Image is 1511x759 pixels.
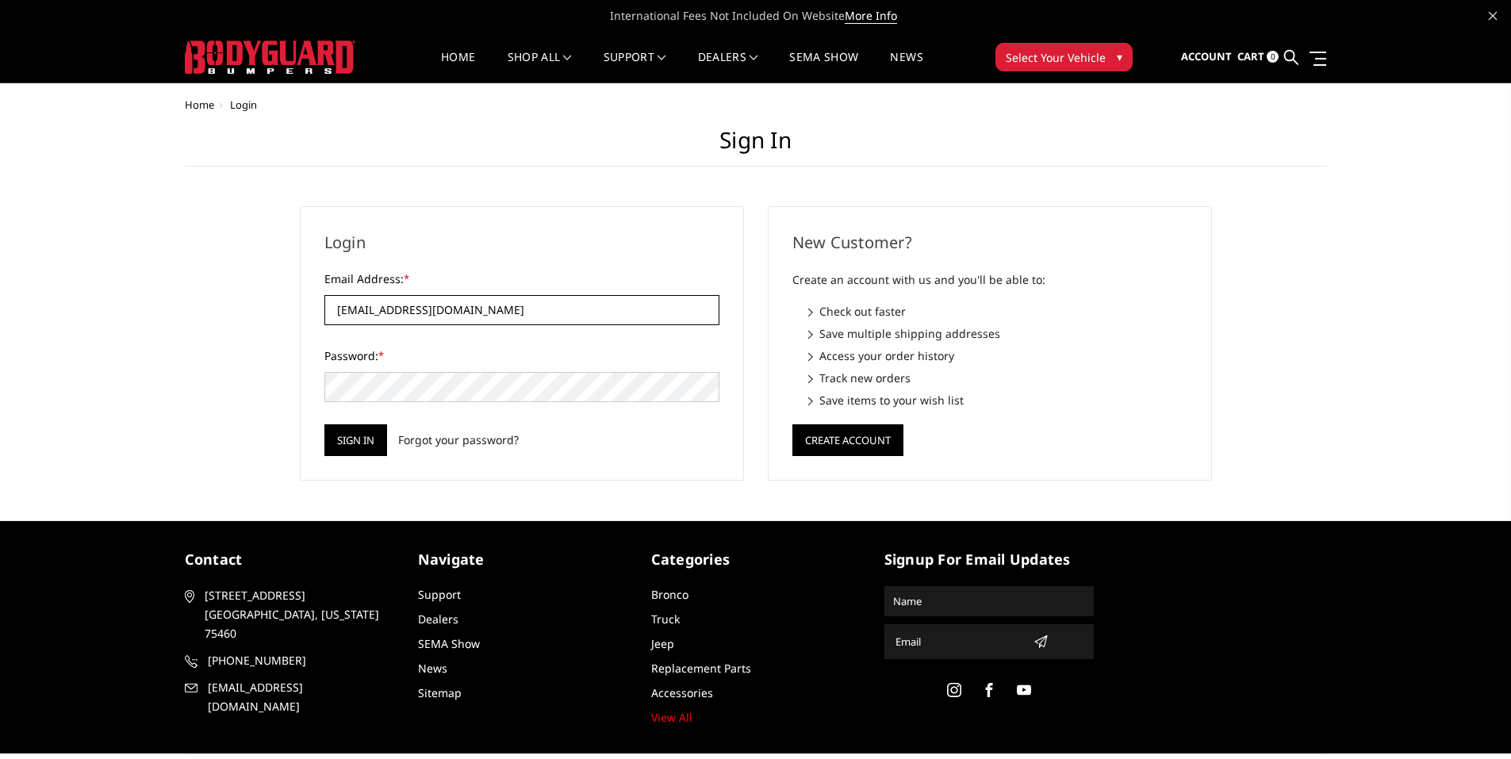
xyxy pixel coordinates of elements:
h5: Navigate [418,549,627,570]
a: Sitemap [418,685,462,700]
a: News [418,661,447,676]
p: Create an account with us and you'll be able to: [792,270,1187,289]
a: View All [651,710,692,725]
h2: New Customer? [792,231,1187,255]
span: 0 [1267,51,1279,63]
a: Create Account [792,431,903,446]
li: Check out faster [808,303,1187,320]
a: SEMA Show [789,52,858,82]
span: Account [1181,49,1232,63]
a: [PHONE_NUMBER] [185,651,394,670]
a: SEMA Show [418,636,480,651]
label: Password: [324,347,719,364]
input: Name [887,588,1091,614]
span: ▾ [1117,48,1122,65]
span: Cart [1237,49,1264,63]
a: Cart 0 [1237,36,1279,79]
a: Account [1181,36,1232,79]
a: shop all [508,52,572,82]
a: [EMAIL_ADDRESS][DOMAIN_NAME] [185,678,394,716]
span: Select Your Vehicle [1006,49,1106,66]
li: Access your order history [808,347,1187,364]
label: Email Address: [324,270,719,287]
iframe: Chat Widget [1432,683,1511,759]
a: Bronco [651,587,688,602]
a: Forgot your password? [398,431,519,448]
h5: contact [185,549,394,570]
li: Track new orders [808,370,1187,386]
span: [PHONE_NUMBER] [208,651,392,670]
a: Home [441,52,475,82]
button: Select Your Vehicle [995,43,1133,71]
a: Support [604,52,666,82]
span: [STREET_ADDRESS] [GEOGRAPHIC_DATA], [US_STATE] 75460 [205,586,389,643]
h5: signup for email updates [884,549,1094,570]
a: Replacement Parts [651,661,751,676]
a: Dealers [418,611,458,627]
input: Email [889,629,1027,654]
a: Jeep [651,636,674,651]
a: Dealers [698,52,758,82]
li: Save items to your wish list [808,392,1187,408]
h2: Login [324,231,719,255]
span: [EMAIL_ADDRESS][DOMAIN_NAME] [208,678,392,716]
a: More Info [845,8,897,24]
input: Sign in [324,424,387,456]
a: Truck [651,611,680,627]
a: Home [185,98,214,112]
a: Support [418,587,461,602]
a: Accessories [651,685,713,700]
h5: Categories [651,549,861,570]
a: News [890,52,922,82]
button: Create Account [792,424,903,456]
li: Save multiple shipping addresses [808,325,1187,342]
h1: Sign in [185,127,1327,167]
img: BODYGUARD BUMPERS [185,40,355,74]
span: Login [230,98,257,112]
